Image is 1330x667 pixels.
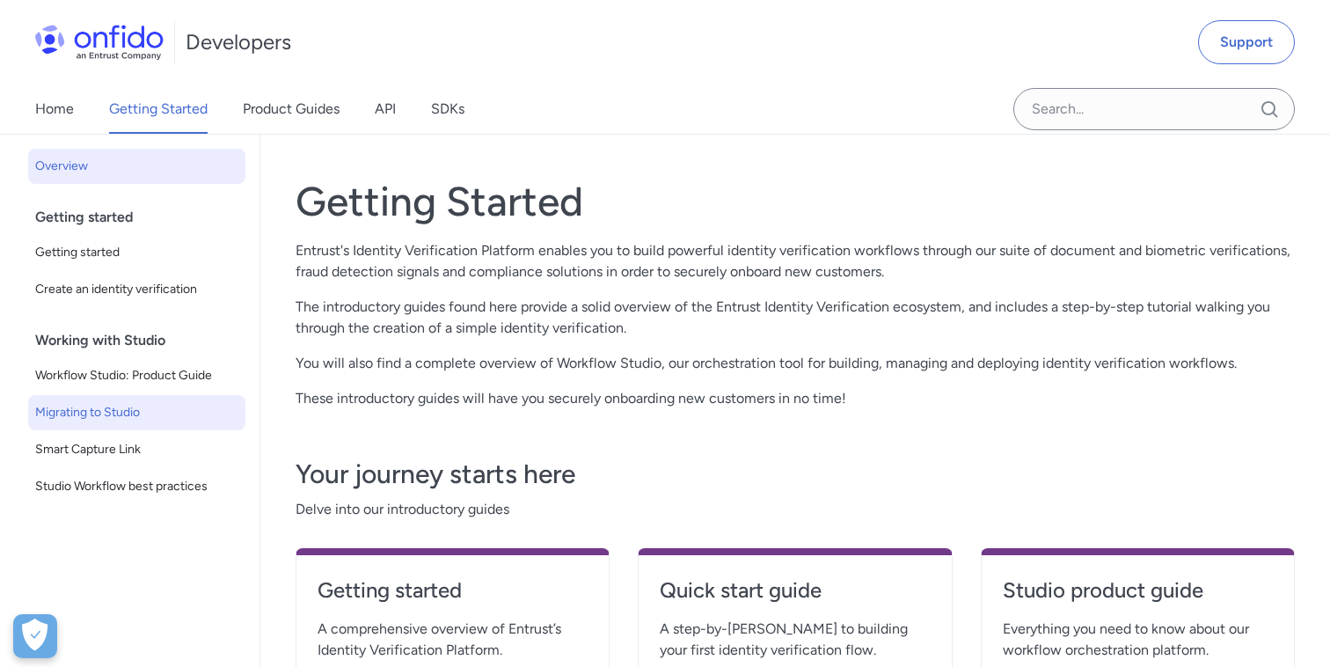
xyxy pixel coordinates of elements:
[296,388,1295,409] p: These introductory guides will have you securely onboarding new customers in no time!
[35,476,238,497] span: Studio Workflow best practices
[35,365,238,386] span: Workflow Studio: Product Guide
[28,235,245,270] a: Getting started
[109,84,208,134] a: Getting Started
[660,619,930,661] span: A step-by-[PERSON_NAME] to building your first identity verification flow.
[13,614,57,658] div: Cookie Preferences
[318,576,588,619] a: Getting started
[431,84,464,134] a: SDKs
[35,84,74,134] a: Home
[296,297,1295,339] p: The introductory guides found here provide a solid overview of the Entrust Identity Verification ...
[35,200,252,235] div: Getting started
[1003,576,1273,605] h4: Studio product guide
[35,402,238,423] span: Migrating to Studio
[28,395,245,430] a: Migrating to Studio
[28,272,245,307] a: Create an identity verification
[243,84,340,134] a: Product Guides
[318,619,588,661] span: A comprehensive overview of Entrust’s Identity Verification Platform.
[13,614,57,658] button: Open Preferences
[35,25,164,60] img: Onfido Logo
[35,439,238,460] span: Smart Capture Link
[296,457,1295,492] h3: Your journey starts here
[1198,20,1295,64] a: Support
[35,242,238,263] span: Getting started
[318,576,588,605] h4: Getting started
[296,240,1295,282] p: Entrust's Identity Verification Platform enables you to build powerful identity verification work...
[28,358,245,393] a: Workflow Studio: Product Guide
[1003,619,1273,661] span: Everything you need to know about our workflow orchestration platform.
[375,84,396,134] a: API
[1013,88,1295,130] input: Onfido search input field
[1003,576,1273,619] a: Studio product guide
[28,149,245,184] a: Overview
[296,353,1295,374] p: You will also find a complete overview of Workflow Studio, our orchestration tool for building, m...
[28,432,245,467] a: Smart Capture Link
[296,499,1295,520] span: Delve into our introductory guides
[35,279,238,300] span: Create an identity verification
[660,576,930,619] a: Quick start guide
[35,156,238,177] span: Overview
[186,28,291,56] h1: Developers
[660,576,930,605] h4: Quick start guide
[296,177,1295,226] h1: Getting Started
[28,469,245,504] a: Studio Workflow best practices
[35,323,252,358] div: Working with Studio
